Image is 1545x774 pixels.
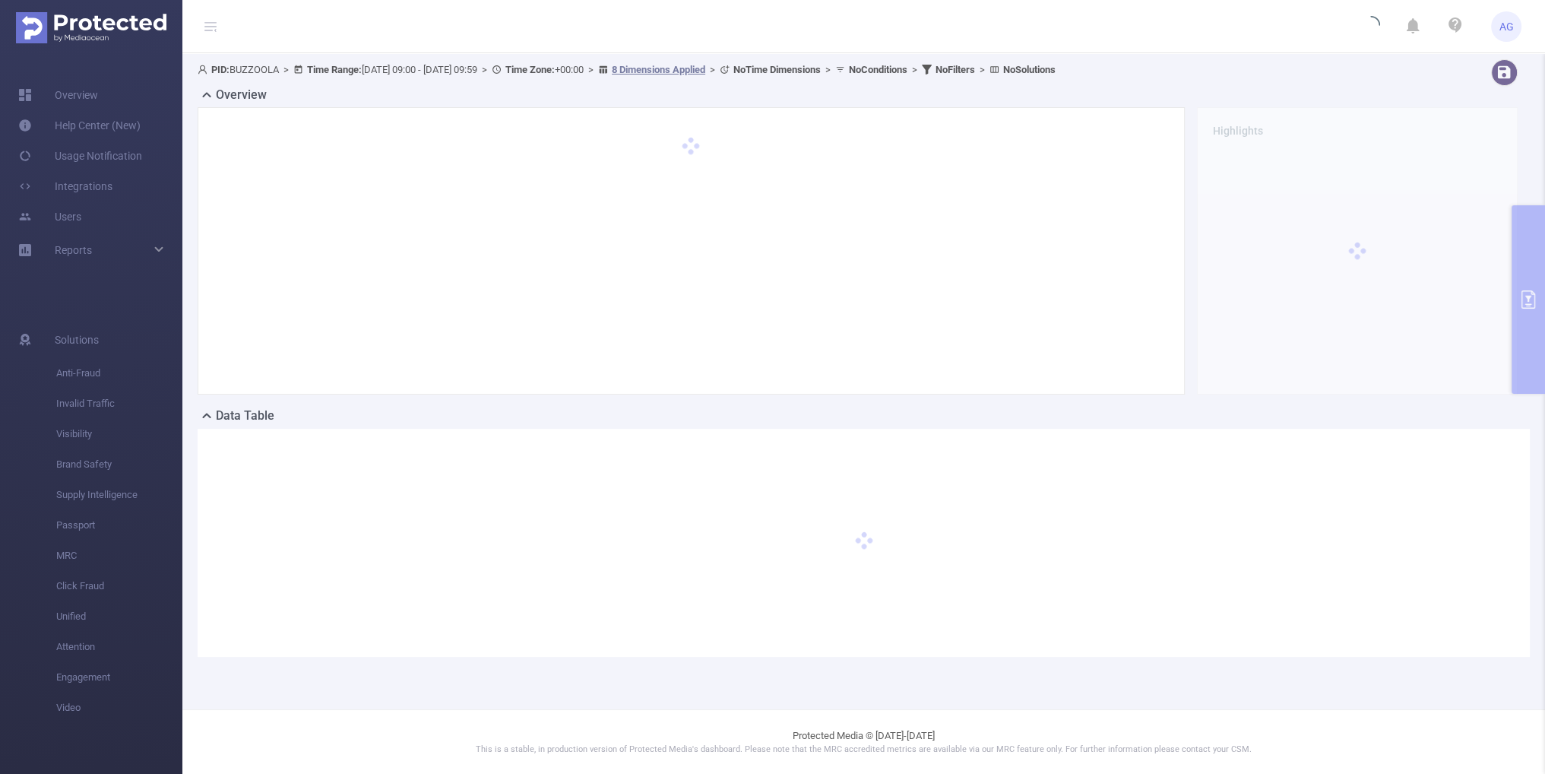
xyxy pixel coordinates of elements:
span: Engagement [56,662,182,693]
h2: Data Table [216,407,274,425]
a: Help Center (New) [18,110,141,141]
u: 8 Dimensions Applied [612,64,705,75]
span: BUZZOOLA [DATE] 09:00 - [DATE] 09:59 +00:00 [198,64,1056,75]
span: > [821,64,835,75]
img: Protected Media [16,12,166,43]
i: icon: user [198,65,211,75]
span: Visibility [56,419,182,449]
b: No Solutions [1003,64,1056,75]
h2: Overview [216,86,267,104]
a: Users [18,201,81,232]
span: Unified [56,601,182,632]
span: Brand Safety [56,449,182,480]
span: Video [56,693,182,723]
footer: Protected Media © [DATE]-[DATE] [182,709,1545,774]
span: Passport [56,510,182,541]
a: Integrations [18,171,112,201]
span: MRC [56,541,182,571]
span: > [477,64,492,75]
span: Reports [55,244,92,256]
span: Attention [56,632,182,662]
span: > [975,64,989,75]
b: Time Range: [307,64,362,75]
span: > [907,64,922,75]
b: No Filters [936,64,975,75]
span: Supply Intelligence [56,480,182,510]
b: PID: [211,64,230,75]
span: > [584,64,598,75]
span: AG [1499,11,1514,42]
span: Anti-Fraud [56,358,182,389]
a: Usage Notification [18,141,142,171]
span: Solutions [55,325,99,355]
b: Time Zone: [505,64,555,75]
a: Reports [55,235,92,265]
span: Invalid Traffic [56,389,182,419]
b: No Time Dimensions [733,64,821,75]
p: This is a stable, in production version of Protected Media's dashboard. Please note that the MRC ... [220,744,1507,757]
span: > [705,64,720,75]
span: Click Fraud [56,571,182,601]
b: No Conditions [849,64,907,75]
i: icon: loading [1362,16,1380,37]
a: Overview [18,80,98,110]
span: > [279,64,293,75]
